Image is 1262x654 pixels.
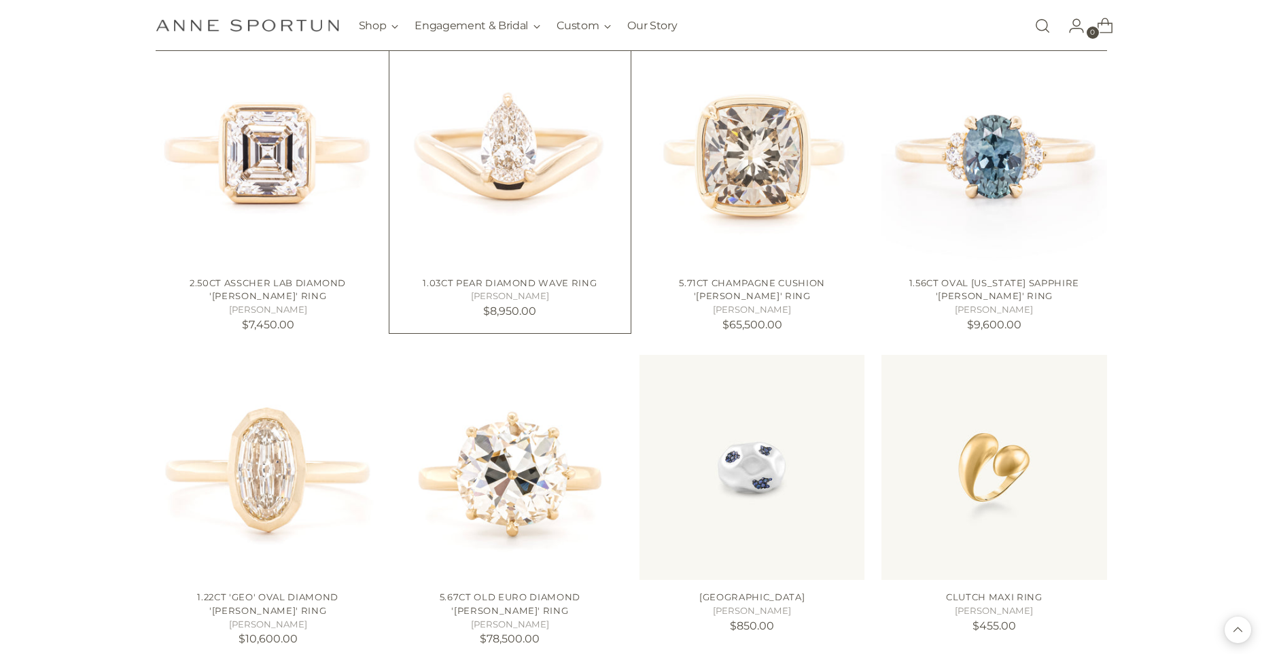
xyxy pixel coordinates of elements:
a: 2.50ct Asscher Lab Diamond 'Haley' Ring [155,40,380,265]
h5: [PERSON_NAME] [881,604,1106,618]
a: 1.22ct 'Geo' Oval Diamond '[PERSON_NAME]' Ring [197,591,338,616]
a: Open cart modal [1086,12,1113,39]
h5: [PERSON_NAME] [155,303,380,317]
h5: [PERSON_NAME] [398,290,623,303]
h5: [PERSON_NAME] [881,303,1106,317]
a: Anne Sportun Fine Jewellery [156,19,339,32]
span: $65,500.00 [722,318,782,331]
a: 1.56ct Oval [US_STATE] Sapphire '[PERSON_NAME]' Ring [909,277,1079,302]
span: $8,950.00 [483,305,536,317]
a: 1.03ct Pear Diamond Wave Ring [423,277,597,288]
h5: [PERSON_NAME] [155,618,380,632]
a: 5.71ct Champagne Cushion 'Haley' Ring [639,40,864,265]
button: Engagement & Bridal [415,11,540,41]
a: 2.50ct Asscher Lab Diamond '[PERSON_NAME]' Ring [190,277,346,302]
a: 5.71ct Champagne Cushion '[PERSON_NAME]' Ring [679,277,825,302]
span: $10,600.00 [239,632,298,645]
button: Custom [557,11,611,41]
a: Open search modal [1029,12,1056,39]
a: Our Story [627,11,677,41]
a: Clutch Maxi Ring [881,355,1106,580]
button: Back to top [1225,617,1251,643]
a: Clutch Maxi Ring [946,591,1042,602]
span: 0 [1087,27,1099,39]
a: Blue Sapphire Boulevard Ring [639,355,864,580]
a: 1.03ct Pear Diamond Wave Ring [398,40,623,265]
button: Shop [359,11,399,41]
a: 5.67ct Old Euro Diamond 'Willa' Ring [398,355,623,580]
a: Go to the account page [1057,12,1085,39]
a: [GEOGRAPHIC_DATA] [699,591,805,602]
h5: [PERSON_NAME] [639,604,864,618]
span: $455.00 [972,619,1016,632]
span: $78,500.00 [480,632,540,645]
a: 1.22ct 'Geo' Oval Diamond 'Annie' Ring [155,355,380,580]
h5: [PERSON_NAME] [398,618,623,632]
h5: [PERSON_NAME] [639,303,864,317]
span: $7,450.00 [242,318,294,331]
span: $9,600.00 [967,318,1021,331]
a: 5.67ct Old Euro Diamond '[PERSON_NAME]' Ring [440,591,580,616]
a: 1.56ct Oval Montana Sapphire 'Kathleen' Ring [881,40,1106,265]
span: $850.00 [730,619,774,632]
